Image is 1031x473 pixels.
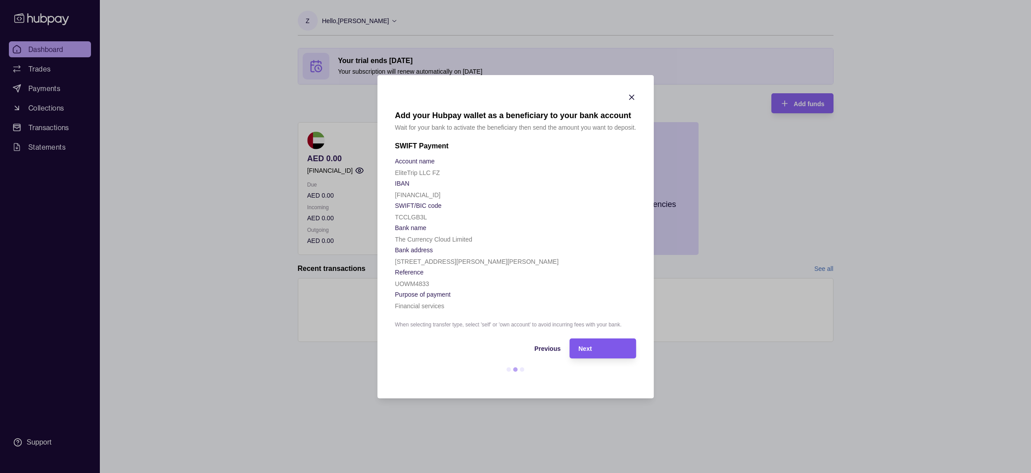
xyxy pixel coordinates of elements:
[395,302,444,310] p: Financial services
[395,258,559,265] p: [STREET_ADDRESS][PERSON_NAME][PERSON_NAME]
[395,191,441,199] p: [FINANCIAL_ID]
[395,202,442,209] p: SWIFT/BIC code
[534,345,561,352] span: Previous
[395,246,433,254] p: Bank address
[569,338,636,358] button: Next
[395,269,424,276] p: Reference
[395,111,636,120] h1: Add your Hubpay wallet as a beneficiary to your bank account
[395,123,636,132] p: Wait for your bank to activate the beneficiary then send the amount you want to deposit.
[395,214,427,221] p: TCCLGB3L
[395,141,636,151] h2: SWIFT Payment
[578,345,592,352] span: Next
[395,158,435,165] p: Account name
[395,180,410,187] p: IBAN
[395,338,561,358] button: Previous
[395,236,472,243] p: The Currency Cloud Limited
[395,224,427,231] p: Bank name
[395,320,636,330] p: When selecting transfer type, select 'self' or 'own account' to avoid incurring fees with your bank.
[395,291,450,298] p: Purpose of payment
[395,280,429,287] p: UOWM4833
[395,169,440,176] p: EliteTrip LLC FZ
